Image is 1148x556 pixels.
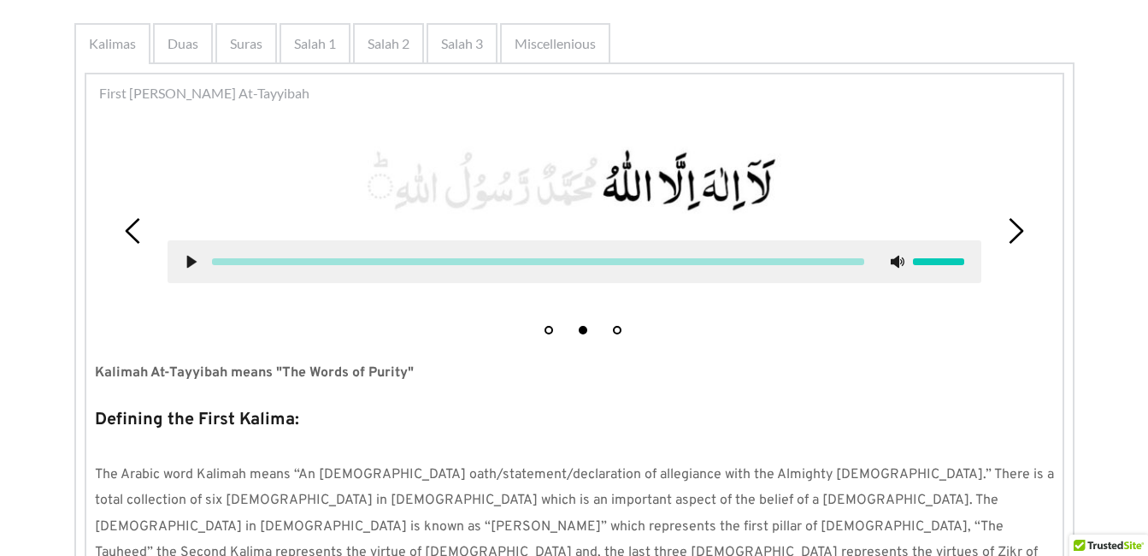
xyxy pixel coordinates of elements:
span: Miscellenious [515,33,596,54]
span: Salah 3 [441,33,483,54]
span: Suras [230,33,262,54]
button: 2 of 3 [579,326,587,334]
span: Salah 2 [368,33,409,54]
button: 3 of 3 [613,326,621,334]
span: First [PERSON_NAME] At-Tayyibah [99,83,309,104]
span: Salah 1 [294,33,336,54]
span: Kalimas [89,33,136,54]
strong: Defining the First Kalima: [95,409,299,431]
span: Duas [168,33,198,54]
strong: Kalimah At-Tayyibah means "The Words of Purity" [95,364,414,382]
button: 1 of 3 [545,326,553,334]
